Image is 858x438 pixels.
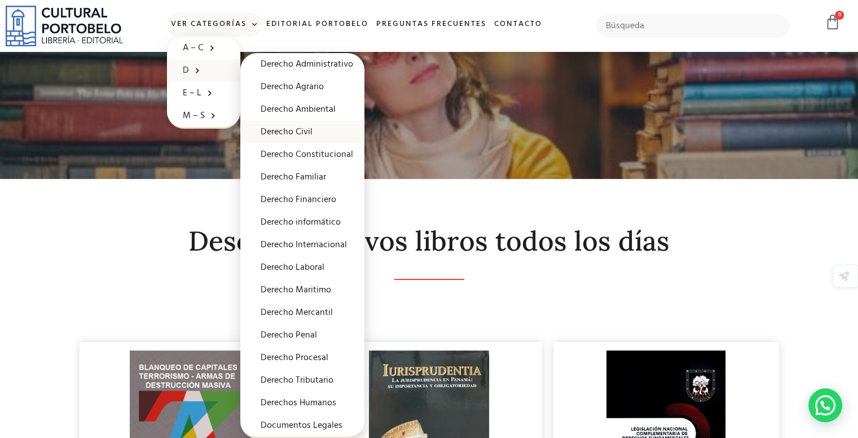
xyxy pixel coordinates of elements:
[240,234,364,256] a: Derecho Internacional
[825,14,841,30] a: 0
[167,37,240,59] a: A – C
[167,37,240,129] ul: Ver Categorías
[240,347,364,369] a: Derecho Procesal
[240,98,364,121] a: Derecho Ambiental
[596,14,790,38] input: Búsqueda
[240,76,364,98] a: Derecho Agrario
[240,301,364,324] a: Derecho Mercantil
[240,369,364,392] a: Derecho Tributario
[240,256,364,279] a: Derecho Laboral
[167,59,240,82] a: D
[240,143,364,166] a: Derecho Constitucional
[240,189,364,211] a: Derecho Financiero
[835,11,844,20] span: 0
[372,12,490,37] a: Preguntas frecuentes
[167,104,240,127] a: M – S
[240,279,364,301] a: Derecho Maritimo
[240,414,364,437] a: Documentos Legales
[240,392,364,414] a: Derechos Humanos
[240,166,364,189] a: Derecho Familiar
[240,324,364,347] a: Derecho Penal
[240,211,364,234] a: Derecho informático
[262,12,372,37] a: Editorial Portobelo
[167,12,262,37] a: Ver Categorías
[490,12,546,37] a: Contacto
[240,53,364,76] a: Derecho Administrativo
[240,121,364,143] a: Derecho Civil
[80,226,779,256] h2: Descubre nuevos libros todos los días
[167,82,240,104] a: E – L
[808,388,842,422] div: Contactar por WhatsApp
